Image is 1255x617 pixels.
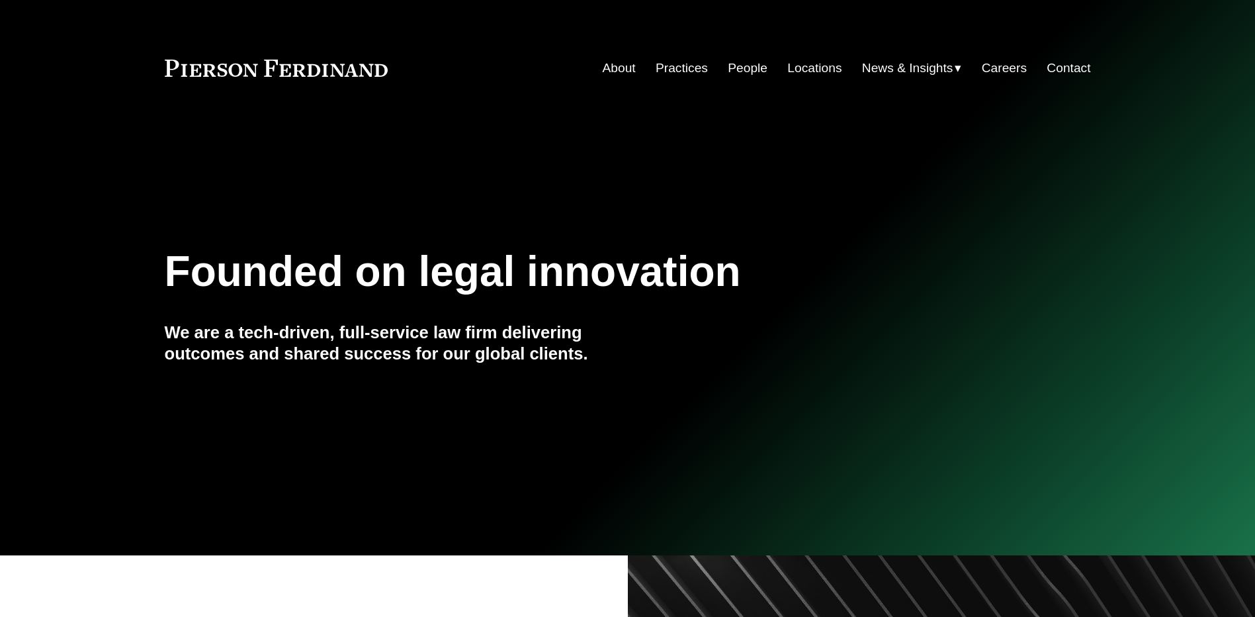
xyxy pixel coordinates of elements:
a: Contact [1047,56,1090,81]
a: Locations [787,56,842,81]
span: News & Insights [862,57,953,80]
a: Careers [982,56,1027,81]
a: folder dropdown [862,56,962,81]
h1: Founded on legal innovation [165,248,937,296]
h4: We are a tech-driven, full-service law firm delivering outcomes and shared success for our global... [165,322,628,365]
a: People [728,56,767,81]
a: Practices [656,56,708,81]
a: About [603,56,636,81]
